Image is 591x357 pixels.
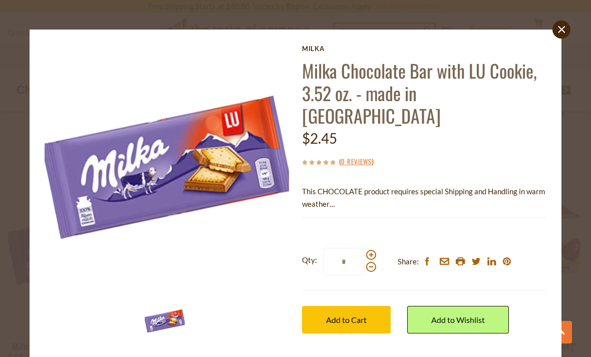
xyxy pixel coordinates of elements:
img: Milka Chocolate Bar with LU Cookie, 3.52 oz. - made in Germany [45,45,289,289]
a: Milka [302,45,546,53]
span: Add to Cart [326,315,367,324]
a: Milka Chocolate Bar with LU Cookie, 3.52 oz. - made in [GEOGRAPHIC_DATA] [302,57,537,129]
a: Add to Wishlist [407,306,509,333]
button: Add to Cart [302,306,391,333]
img: Milka Chocolate Bar with LU Cookie, 3.52 oz. - made in Germany [145,301,185,341]
span: $2.45 [302,130,337,147]
a: 0 Reviews [341,156,372,167]
span: ( ) [339,156,374,166]
span: Share: [398,255,419,268]
strong: Qty: [302,254,317,266]
input: Qty: [324,248,365,275]
p: This CHOCOLATE product requires special Shipping and Handling in warm weather [302,185,546,210]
